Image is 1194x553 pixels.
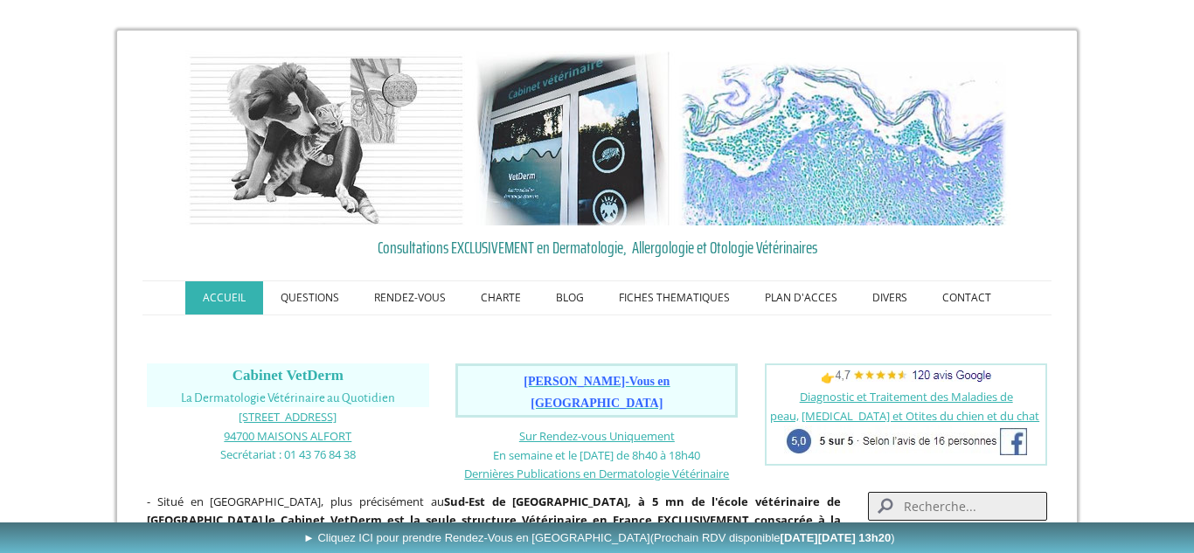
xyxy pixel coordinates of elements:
a: RENDEZ-VOUS [357,281,463,315]
span: [PERSON_NAME]-Vous en [GEOGRAPHIC_DATA] [524,375,670,410]
a: [PERSON_NAME]-Vous en [GEOGRAPHIC_DATA] [524,376,670,410]
a: Diagnostic et Traitement des Maladies de peau, [770,389,1013,424]
a: 94700 MAISONS ALFORT [224,427,351,444]
b: Cabinet VetDerm est la seule structure Vétérinaire en [281,512,607,528]
a: [MEDICAL_DATA] et Otites du chien et du chat [802,408,1039,424]
a: [STREET_ADDRESS] [239,408,337,425]
span: 👉 [821,370,991,385]
a: BLOG [538,281,601,315]
span: Secrétariat : 01 43 76 84 38 [220,446,356,462]
span: (Prochain RDV disponible ) [650,531,895,544]
strong: Sud-Est de [GEOGRAPHIC_DATA], à 5 mn de l'école vétérinaire de [GEOGRAPHIC_DATA] [147,494,841,529]
strong: le [265,512,275,528]
a: Sur Rendez-vous Uniquement [519,428,675,444]
span: La Dermatologie Vétérinaire au Quotidien [181,391,395,404]
span: [STREET_ADDRESS] [239,409,337,425]
a: Dernières Publications en Dermatologie Vétérinaire [464,465,729,481]
a: QUESTIONS [263,281,357,315]
b: [DATE][DATE] 13h20 [781,531,892,544]
a: CONTACT [925,281,1009,315]
span: ► Cliquez ICI pour prendre Rendez-Vous en [GEOGRAPHIC_DATA] [303,531,895,544]
a: Consultations EXCLUSIVEMENT en Dermatologie, Allergologie et Otologie Vétérinaires [147,234,1047,260]
span: Dernières Publications en Dermatologie Vétérinaire [464,466,729,481]
a: DIVERS [855,281,925,315]
a: ACCUEIL [185,281,263,315]
a: FICHES THEMATIQUES [601,281,747,315]
span: En semaine et le [DATE] de 8h40 à 18h40 [493,447,700,463]
span: Cabinet VetDerm [233,367,344,384]
a: CHARTE [463,281,538,315]
input: Search [868,492,1047,521]
a: PLAN D'ACCES [747,281,855,315]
